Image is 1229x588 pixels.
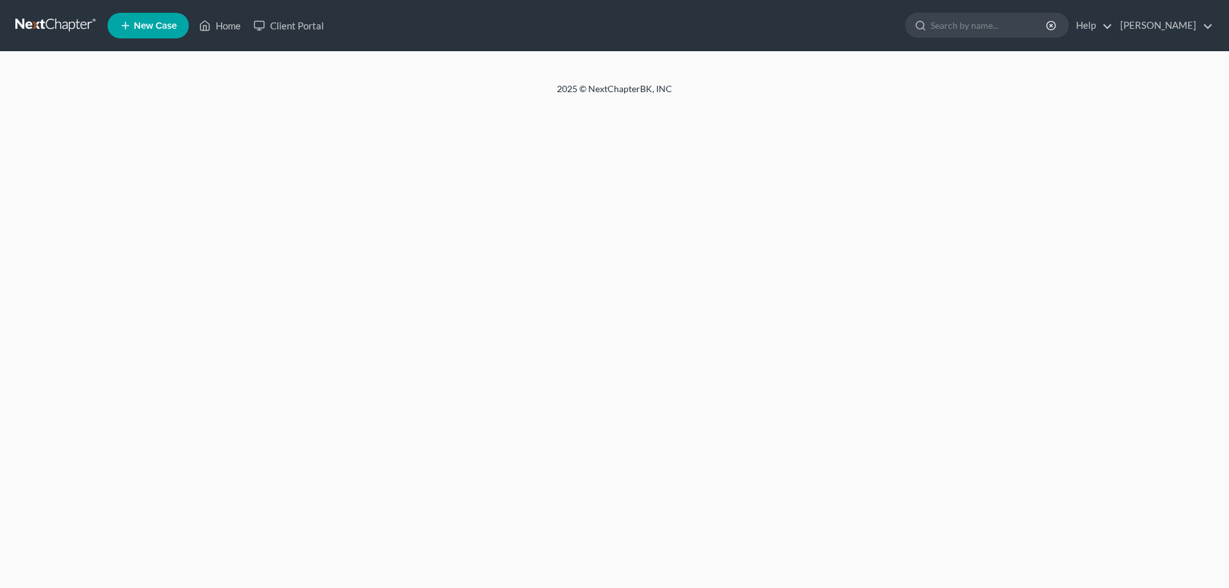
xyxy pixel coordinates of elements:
[134,21,177,31] span: New Case
[1114,14,1213,37] a: [PERSON_NAME]
[1070,14,1113,37] a: Help
[931,13,1048,37] input: Search by name...
[193,14,247,37] a: Home
[250,83,979,106] div: 2025 © NextChapterBK, INC
[247,14,330,37] a: Client Portal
